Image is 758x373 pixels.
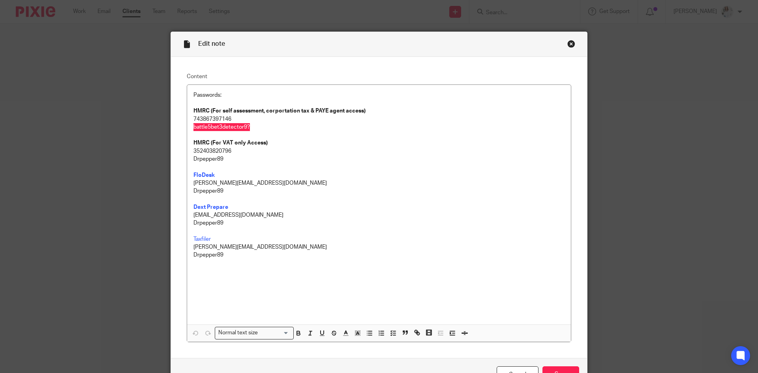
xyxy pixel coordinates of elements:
[193,243,565,251] p: [PERSON_NAME][EMAIL_ADDRESS][DOMAIN_NAME]
[193,236,211,242] a: Taxfiler
[193,187,565,195] p: Drpepper89
[193,211,565,219] p: [EMAIL_ADDRESS][DOMAIN_NAME]
[217,329,260,337] span: Normal text size
[193,155,565,163] p: Drpepper89
[193,140,268,146] strong: HMRC (For VAT only Access)
[261,329,289,337] input: Search for option
[193,108,366,114] strong: HMRC (For self assessment, corportation tax & PAYE agent access)
[193,123,565,131] p: battle5bet3detector9?
[193,115,565,123] p: 743867397146
[193,251,565,315] p: Drpepper89
[198,41,225,47] span: Edit note
[193,204,228,210] a: Dext Prepare
[193,147,565,155] p: 352403820796
[193,219,565,227] p: Drpepper89
[567,40,575,48] div: Close this dialog window
[193,172,215,178] a: FloDesk
[187,73,571,81] label: Content
[193,91,565,99] p: Passwords:
[215,327,294,339] div: Search for option
[193,179,565,187] p: [PERSON_NAME][EMAIL_ADDRESS][DOMAIN_NAME]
